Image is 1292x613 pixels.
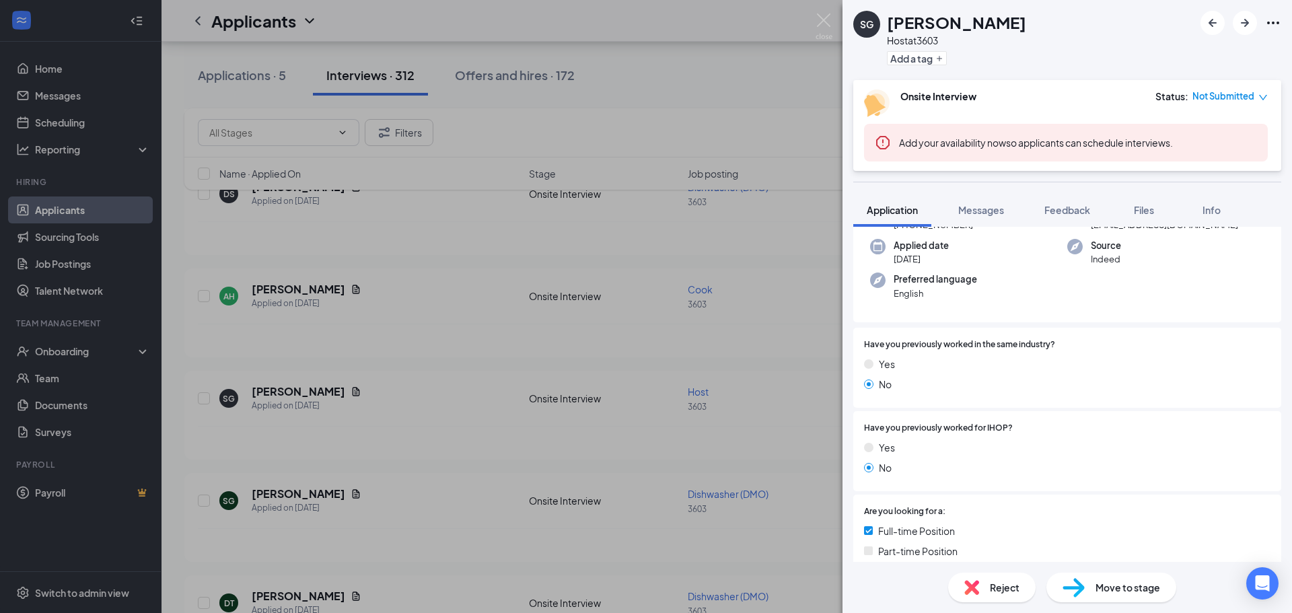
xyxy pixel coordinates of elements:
[899,136,1006,149] button: Add your availability now
[894,287,977,300] span: English
[879,357,895,371] span: Yes
[879,460,892,475] span: No
[894,239,949,252] span: Applied date
[1200,11,1225,35] button: ArrowLeftNew
[1258,93,1268,102] span: down
[1237,15,1253,31] svg: ArrowRight
[887,51,947,65] button: PlusAdd a tag
[864,338,1055,351] span: Have you previously worked in the same industry?
[1233,11,1257,35] button: ArrowRight
[864,505,945,518] span: Are you looking for a:
[894,273,977,286] span: Preferred language
[887,11,1026,34] h1: [PERSON_NAME]
[900,90,976,102] b: Onsite Interview
[878,544,958,558] span: Part-time Position
[1091,239,1121,252] span: Source
[887,34,1026,47] div: Host at 3603
[1091,252,1121,266] span: Indeed
[1192,89,1254,103] span: Not Submitted
[958,204,1004,216] span: Messages
[1265,15,1281,31] svg: Ellipses
[878,524,955,538] span: Full-time Position
[879,440,895,455] span: Yes
[867,204,918,216] span: Application
[1203,204,1221,216] span: Info
[875,135,891,151] svg: Error
[1096,580,1160,595] span: Move to stage
[879,377,892,392] span: No
[894,252,949,266] span: [DATE]
[935,55,943,63] svg: Plus
[1155,89,1188,103] div: Status :
[1205,15,1221,31] svg: ArrowLeftNew
[860,17,873,31] div: SG
[899,137,1173,149] span: so applicants can schedule interviews.
[864,422,1013,435] span: Have you previously worked for IHOP?
[1044,204,1090,216] span: Feedback
[1246,567,1279,600] div: Open Intercom Messenger
[1134,204,1154,216] span: Files
[990,580,1019,595] span: Reject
